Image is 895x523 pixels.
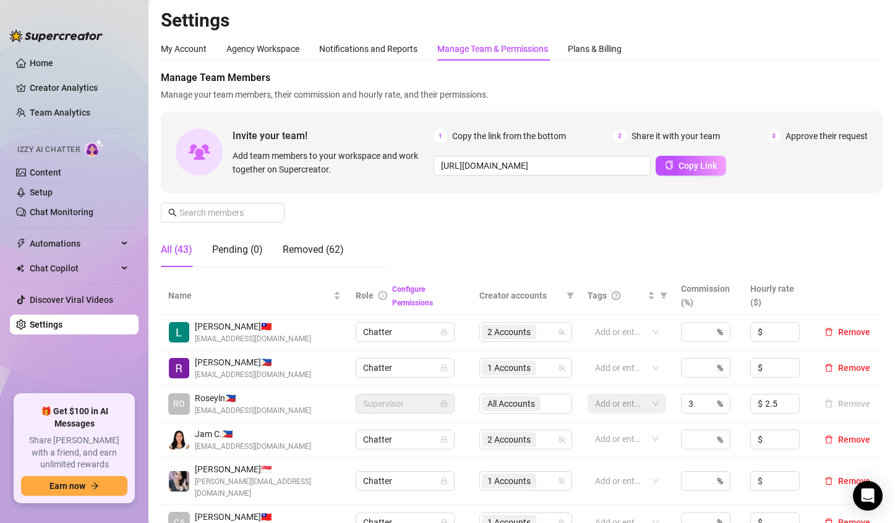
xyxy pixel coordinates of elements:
span: Jam C. 🇵🇭 [195,427,311,441]
span: Share it with your team [632,129,720,143]
span: lock [440,400,448,407]
span: Izzy AI Chatter [17,144,80,156]
span: Manage your team members, their commission and hourly rate, and their permissions. [161,88,883,101]
button: Remove [820,396,875,411]
span: Roseyln 🇵🇭 [195,391,311,405]
span: [PERSON_NAME][EMAIL_ADDRESS][DOMAIN_NAME] [195,476,341,500]
span: filter [657,286,670,305]
img: Shahani Villareal [169,471,189,491]
span: thunderbolt [16,239,26,249]
a: Discover Viral Videos [30,295,113,305]
img: logo-BBDzfeDw.svg [10,30,103,42]
span: Earn now [49,481,85,491]
span: 1 Accounts [482,474,536,488]
span: Share [PERSON_NAME] with a friend, and earn unlimited rewards [21,435,127,471]
span: filter [564,286,576,305]
span: delete [824,328,833,336]
a: Configure Permissions [392,285,433,307]
h2: Settings [161,9,883,32]
a: Home [30,58,53,68]
a: Content [30,168,61,177]
span: 2 [613,129,627,143]
span: Remove [838,435,870,444]
span: team [558,436,565,443]
th: Commission (%) [674,277,743,315]
button: Remove [820,360,875,375]
span: Chatter [363,359,447,377]
th: Name [161,277,348,315]
span: 1 Accounts [487,361,531,375]
span: Chatter [363,323,447,341]
span: 2 Accounts [487,433,531,446]
img: Jam Cerbas [169,429,189,449]
span: filter [660,292,667,299]
span: [PERSON_NAME] 🇸🇬 [195,462,341,476]
span: Automations [30,234,118,253]
button: Remove [820,474,875,488]
img: AI Chatter [85,139,104,157]
button: Remove [820,432,875,447]
div: My Account [161,42,207,56]
span: Creator accounts [479,289,562,302]
span: Invite your team! [233,128,434,143]
div: Notifications and Reports [319,42,418,56]
span: RO [173,397,185,410]
input: Search members [179,206,267,219]
span: Copy the link from the bottom [452,129,566,143]
span: 2 Accounts [487,325,531,339]
span: [PERSON_NAME] 🇹🇼 [195,320,311,333]
span: delete [824,435,833,444]
span: search [168,208,177,217]
span: question-circle [612,291,620,300]
span: Chatter [363,430,447,449]
span: 🎁 Get $100 in AI Messages [21,406,127,430]
span: [PERSON_NAME] 🇵🇭 [195,355,311,369]
a: Setup [30,187,53,197]
div: Agency Workspace [226,42,299,56]
a: Team Analytics [30,108,90,117]
a: Chat Monitoring [30,207,93,217]
span: [EMAIL_ADDRESS][DOMAIN_NAME] [195,333,311,345]
button: Earn nowarrow-right [21,476,127,496]
span: Copy Link [679,161,717,171]
div: Open Intercom Messenger [853,481,883,511]
a: Creator Analytics [30,78,129,98]
button: Remove [820,325,875,339]
span: Add team members to your workspace and work together on Supercreator. [233,149,429,176]
div: Plans & Billing [568,42,622,56]
span: team [558,328,565,336]
span: lock [440,328,448,336]
div: Pending (0) [212,242,263,257]
div: Manage Team & Permissions [437,42,548,56]
span: Remove [838,327,870,337]
span: [EMAIL_ADDRESS][DOMAIN_NAME] [195,405,311,417]
span: Manage Team Members [161,70,883,85]
span: 2 Accounts [482,325,536,339]
img: Leigh Lastra [169,322,189,342]
span: lock [440,436,448,443]
span: copy [665,161,674,169]
span: lock [440,477,448,485]
span: arrow-right [90,482,99,490]
span: info-circle [379,291,387,300]
a: Settings [30,320,62,330]
span: Remove [838,363,870,373]
span: Approve their request [786,129,868,143]
span: lock [440,364,448,372]
div: All (43) [161,242,192,257]
span: [EMAIL_ADDRESS][DOMAIN_NAME] [195,441,311,453]
img: Chat Copilot [16,264,24,273]
span: delete [824,477,833,485]
span: team [558,477,565,485]
button: Copy Link [656,156,726,176]
th: Hourly rate ($) [743,277,812,315]
span: Chat Copilot [30,258,118,278]
div: Removed (62) [283,242,344,257]
span: Role [356,291,374,300]
span: 1 Accounts [487,474,531,488]
span: 1 [434,129,447,143]
img: Ralph Amalin [169,358,189,378]
span: Tags [588,289,607,302]
span: Remove [838,476,870,486]
span: filter [567,292,574,299]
